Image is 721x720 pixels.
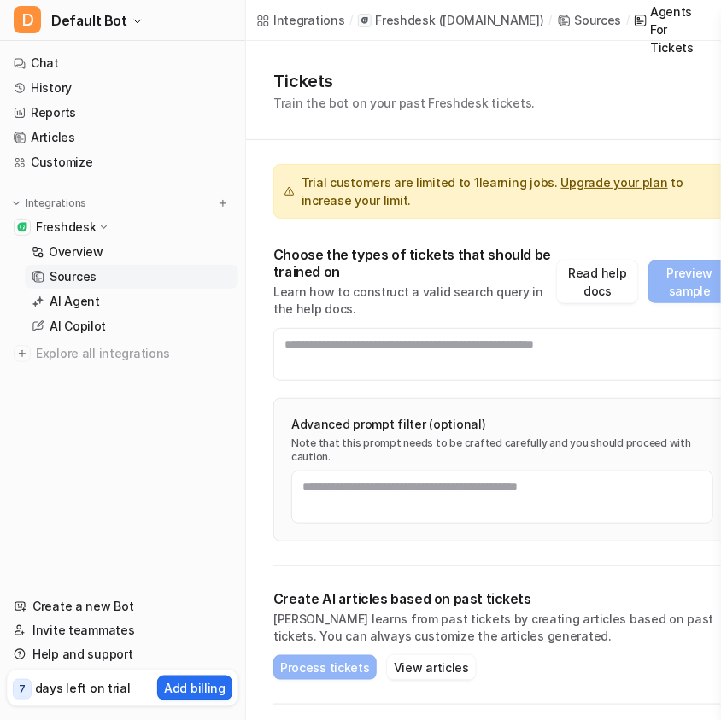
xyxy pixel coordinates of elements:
a: Articles [7,126,238,149]
a: Reports [7,101,238,125]
button: Read help docs [557,260,638,303]
p: Choose the types of tickets that should be trained on [273,246,557,280]
button: Add billing [157,676,232,700]
a: Create a new Bot [7,594,238,618]
p: Advanced prompt filter (optional) [291,416,713,433]
p: Sources [50,268,97,285]
span: / [627,13,630,28]
p: Overview [49,243,103,260]
span: Default Bot [51,9,127,32]
h1: Tickets [273,68,535,94]
img: menu_add.svg [217,197,229,209]
a: Overview [25,240,238,264]
img: explore all integrations [14,345,31,362]
span: / [350,13,354,28]
button: Integrations [7,195,91,212]
div: Integrations [273,11,345,29]
p: days left on trial [35,679,131,697]
p: Integrations [26,196,86,210]
p: 7 [19,682,26,697]
img: expand menu [10,197,22,209]
a: Invite teammates [7,618,238,642]
a: Upgrade your plan [561,175,668,190]
a: AI Copilot [25,314,238,338]
span: Trial customers are limited to 1 learning jobs. to increase your limit. [302,173,720,209]
a: Freshdesk([DOMAIN_NAME]) [358,12,543,29]
a: Sources [558,11,622,29]
p: Freshdesk [375,12,435,29]
a: History [7,76,238,100]
img: Freshdesk [17,222,27,232]
p: Add billing [164,679,226,697]
p: Train the bot on your past Freshdesk tickets. [273,94,535,112]
p: Note that this prompt needs to be crafted carefully and you should proceed with caution. [291,436,713,464]
p: ( [DOMAIN_NAME] ) [439,12,544,29]
span: D [14,6,41,33]
p: AI Copilot [50,318,106,335]
a: AI Agent [25,290,238,313]
span: Explore all integrations [36,340,232,367]
p: Freshdesk [36,219,96,236]
a: Explore all integrations [7,342,238,366]
button: Process tickets [273,655,377,680]
a: Customize [7,150,238,174]
p: Learn how to construct a valid search query in the help docs. [273,284,557,318]
div: Sources [575,11,622,29]
a: Sources [25,265,238,289]
p: AI Agent [50,293,100,310]
a: Integrations [256,11,345,29]
a: Help and support [7,642,238,666]
button: View articles [387,655,476,680]
span: / [549,13,553,28]
a: Chat [7,51,238,75]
